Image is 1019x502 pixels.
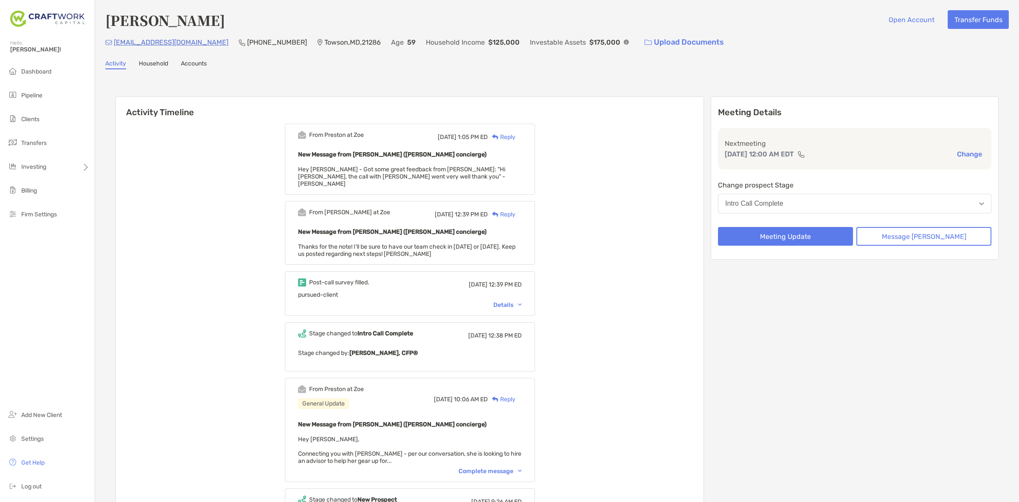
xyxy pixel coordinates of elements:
p: Stage changed by: [298,348,522,358]
p: $175,000 [589,37,620,48]
b: New Message from [PERSON_NAME] ([PERSON_NAME] concierge) [298,151,487,158]
div: Stage changed to [309,330,413,337]
p: [PHONE_NUMBER] [247,37,307,48]
p: [DATE] 12:00 AM EDT [725,149,794,159]
img: Event icon [298,278,306,286]
p: Next meeting [725,138,985,149]
img: Email Icon [105,40,112,45]
span: 1:05 PM ED [458,133,488,141]
img: investing icon [8,161,18,171]
span: Pipeline [21,92,42,99]
img: Reply icon [492,134,498,140]
a: Upload Documents [639,33,729,51]
p: Household Income [426,37,485,48]
img: Chevron icon [518,470,522,472]
a: Accounts [181,60,207,69]
img: dashboard icon [8,66,18,76]
h4: [PERSON_NAME] [105,10,225,30]
span: Hey [PERSON_NAME] - Got some great feedback from [PERSON_NAME]: "Hi [PERSON_NAME], the call with ... [298,166,505,187]
img: billing icon [8,185,18,195]
span: [DATE] [438,133,456,141]
img: Event icon [298,385,306,393]
p: 59 [407,37,416,48]
img: Chevron icon [518,303,522,306]
span: Get Help [21,459,45,466]
b: [PERSON_NAME], CFP® [349,349,418,357]
img: get-help icon [8,457,18,467]
a: Household [139,60,168,69]
img: Open dropdown arrow [979,202,984,205]
span: Transfers [21,139,47,147]
span: Settings [21,435,44,442]
div: Intro Call Complete [725,200,783,207]
button: Meeting Update [718,227,853,246]
span: Hey [PERSON_NAME], Connecting you with [PERSON_NAME] - per our conversation, she is looking to hi... [298,436,521,465]
img: Zoe Logo [10,3,84,34]
img: transfers icon [8,137,18,147]
img: Event icon [298,329,306,338]
b: New Message from [PERSON_NAME] ([PERSON_NAME] concierge) [298,228,487,235]
img: Phone Icon [239,39,245,46]
p: Age [391,37,404,48]
span: [DATE] [469,281,487,288]
img: clients icon [8,113,18,124]
b: Intro Call Complete [357,330,413,337]
p: Change prospect Stage [718,180,991,190]
div: From Preston at Zoe [309,131,364,139]
a: Activity [105,60,126,69]
img: Location Icon [317,39,323,46]
img: Reply icon [492,212,498,217]
div: Reply [488,395,515,404]
span: Add New Client [21,411,62,419]
span: Billing [21,187,37,194]
p: Towson , MD , 21286 [324,37,381,48]
span: Log out [21,483,42,490]
div: Reply [488,133,515,142]
span: Investing [21,163,46,170]
img: Reply icon [492,397,498,402]
img: logout icon [8,481,18,491]
img: pipeline icon [8,90,18,100]
h6: Activity Timeline [116,97,704,117]
div: Complete message [459,468,522,475]
p: Investable Assets [530,37,586,48]
img: button icon [645,40,652,45]
img: firm-settings icon [8,209,18,219]
img: add_new_client icon [8,409,18,420]
button: Message [PERSON_NAME] [856,227,991,246]
img: communication type [797,151,805,158]
div: Reply [488,210,515,219]
p: [EMAIL_ADDRESS][DOMAIN_NAME] [114,37,228,48]
div: Details [493,301,522,309]
span: [DATE] [468,332,487,339]
span: [DATE] [434,396,453,403]
span: [PERSON_NAME]! [10,46,90,53]
div: From Preston at Zoe [309,386,364,393]
span: Firm Settings [21,211,57,218]
button: Intro Call Complete [718,194,991,213]
button: Transfer Funds [948,10,1009,29]
span: pursued-client [298,291,338,298]
span: 12:39 PM ED [455,211,488,218]
img: Event icon [298,131,306,139]
img: Info Icon [624,40,629,45]
span: Clients [21,116,39,123]
div: From [PERSON_NAME] at Zoe [309,209,390,216]
img: settings icon [8,433,18,443]
span: 10:06 AM ED [454,396,488,403]
span: [DATE] [435,211,453,218]
button: Change [954,150,985,159]
img: Event icon [298,208,306,216]
span: 12:39 PM ED [489,281,522,288]
p: $125,000 [488,37,520,48]
button: Open Account [882,10,941,29]
span: Thanks for the note! I’ll be sure to have our team check in [DATE] or [DATE]. Keep us posted rega... [298,243,515,258]
div: General Update [298,398,349,409]
b: New Message from [PERSON_NAME] ([PERSON_NAME] concierge) [298,421,487,428]
span: 12:38 PM ED [488,332,522,339]
p: Meeting Details [718,107,991,118]
div: Post-call survey filled. [309,279,369,286]
span: Dashboard [21,68,51,75]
